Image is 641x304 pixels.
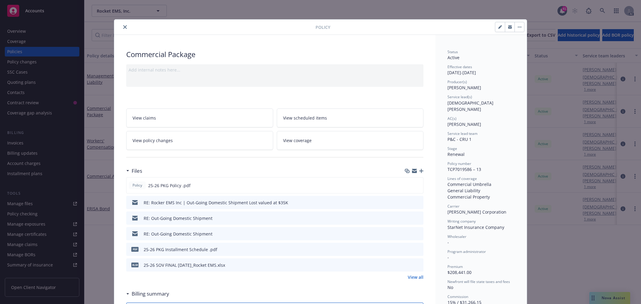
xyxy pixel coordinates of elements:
[447,204,459,209] span: Carrier
[126,167,142,175] div: Files
[406,215,411,221] button: download file
[447,239,449,245] span: -
[406,262,411,268] button: download file
[447,209,506,215] span: [PERSON_NAME] Corporation
[447,151,465,157] span: Renewal
[126,49,423,59] div: Commercial Package
[144,231,212,237] div: RE: Out-Going Domestic Shipment
[408,274,423,280] a: View all
[406,246,411,253] button: download file
[447,279,510,284] span: Newfront will file state taxes and fees
[129,67,421,73] div: Add internal notes here...
[447,181,515,187] div: Commercial Umbrella
[144,215,212,221] div: RE: Out-Going Domestic Shipment
[447,294,468,299] span: Commission
[406,182,411,189] button: download file
[447,254,449,260] span: -
[447,55,459,60] span: Active
[447,64,472,69] span: Effective dates
[144,199,288,206] div: RE: Rocker EMS Inc | Out-Going Domestic Shipment Lost valued at $35K
[447,85,481,90] span: [PERSON_NAME]
[447,131,478,136] span: Service lead team
[447,64,515,76] div: [DATE] - [DATE]
[447,116,456,121] span: AC(s)
[447,166,481,172] span: TCP7019586 – 13
[416,215,421,221] button: preview file
[277,131,424,150] a: View coverage
[132,167,142,175] h3: Files
[133,137,173,144] span: View policy changes
[316,24,330,30] span: Policy
[283,115,327,121] span: View scheduled items
[447,49,458,54] span: Status
[447,176,477,181] span: Lines of coverage
[447,194,515,200] div: Commercial Property
[447,100,493,112] span: [DEMOGRAPHIC_DATA][PERSON_NAME]
[447,234,466,239] span: Wholesaler
[131,247,139,251] span: pdf
[447,284,453,290] span: No
[131,183,143,188] span: Policy
[126,108,273,127] a: View claims
[416,262,421,268] button: preview file
[447,79,467,84] span: Producer(s)
[416,246,421,253] button: preview file
[144,246,217,253] div: 25-26 PKG Installment Schedule .pdf
[447,146,457,151] span: Stage
[277,108,424,127] a: View scheduled items
[406,199,411,206] button: download file
[148,182,191,189] span: 25-26 PKG Policy .pdf
[126,131,273,150] a: View policy changes
[133,115,156,121] span: View claims
[131,263,139,267] span: xlsx
[447,121,481,127] span: [PERSON_NAME]
[447,187,515,194] div: General Liability
[447,136,472,142] span: P&C - CRU 1
[447,264,463,269] span: Premium
[416,199,421,206] button: preview file
[283,137,312,144] span: View coverage
[447,161,471,166] span: Policy number
[121,23,129,31] button: close
[447,94,472,99] span: Service lead(s)
[416,231,421,237] button: preview file
[144,262,225,268] div: 25-26 SOV FINAL [DATE]_Rocket EMS.xlsx
[447,249,486,254] span: Program administrator
[447,219,476,224] span: Writing company
[406,231,411,237] button: download file
[132,290,169,298] h3: Billing summary
[415,182,421,189] button: preview file
[447,269,472,275] span: $208,441.00
[447,224,504,230] span: StarNet Insurance Company
[126,290,169,298] div: Billing summary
